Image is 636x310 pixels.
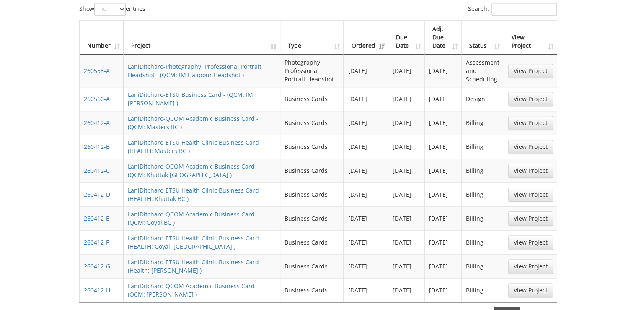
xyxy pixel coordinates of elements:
td: [DATE] [388,182,425,206]
td: Billing [462,111,504,135]
td: [DATE] [425,206,462,230]
td: [DATE] [425,135,462,159]
th: Ordered: activate to sort column ascending [344,21,388,55]
a: View Project [508,211,553,226]
a: View Project [508,259,553,274]
a: LaniDitcharo-Photography: Professional Portrait Headshot - (QCM: IM Hajipour Headshot ) [128,63,261,79]
td: [DATE] [388,254,425,278]
td: Business Cards [280,87,344,111]
td: Business Cards [280,111,344,135]
a: View Project [508,116,553,130]
td: [DATE] [388,230,425,254]
a: View Project [508,188,553,202]
td: Business Cards [280,206,344,230]
td: [DATE] [344,254,388,278]
a: 260412-H [84,286,110,294]
a: View Project [508,235,553,250]
th: View Project: activate to sort column ascending [504,21,557,55]
td: [DATE] [344,182,388,206]
a: 260412-D [84,190,110,198]
td: Photography: Professional Portrait Headshot [280,55,344,87]
td: [DATE] [344,111,388,135]
td: [DATE] [425,230,462,254]
td: [DATE] [425,182,462,206]
td: Business Cards [280,230,344,254]
td: [DATE] [388,206,425,230]
th: Number: activate to sort column ascending [80,21,124,55]
a: LaniDitcharo-QCOM Academic Business Card - (QCM: Khattak [GEOGRAPHIC_DATA] ) [128,162,259,179]
td: [DATE] [388,135,425,159]
td: [DATE] [344,230,388,254]
a: View Project [508,64,553,78]
th: Due Date: activate to sort column ascending [388,21,425,55]
a: 260412-F [84,238,109,246]
a: LaniDitcharo-QCOM Academic Business Card - (QCM: [PERSON_NAME] ) [128,282,259,298]
a: 260412-A [84,119,110,127]
th: Type: activate to sort column ascending [280,21,344,55]
a: 260412-B [84,143,110,151]
a: View Project [508,164,553,178]
td: [DATE] [388,111,425,135]
td: Billing [462,182,504,206]
td: Business Cards [280,182,344,206]
td: Billing [462,278,504,302]
td: [DATE] [344,135,388,159]
td: Design [462,87,504,111]
td: Business Cards [280,135,344,159]
td: [DATE] [344,159,388,182]
select: Showentries [94,3,126,16]
td: [DATE] [425,278,462,302]
a: LaniDitcharo-ETSU Health Clinic Business Card - (HEALTH: Goyal, [GEOGRAPHIC_DATA] ) [128,234,263,250]
td: Billing [462,254,504,278]
td: [DATE] [425,254,462,278]
th: Adj. Due Date: activate to sort column ascending [425,21,462,55]
td: Business Cards [280,254,344,278]
label: Show entries [79,3,145,16]
td: [DATE] [388,87,425,111]
a: LaniDitcharo-ETSU Health Clinic Business Card - (Health: [PERSON_NAME] ) [128,258,263,274]
th: Project: activate to sort column ascending [124,21,280,55]
a: LaniDitcharo-QCOM Academic Business Card - (QCM: Goyal BC ) [128,210,259,227]
a: 260553-A [84,67,110,75]
td: [DATE] [388,278,425,302]
td: Business Cards [280,278,344,302]
a: LaniDitcharo-ETSU Health Clinic Business Card - (HEALTH: Khattak BC ) [128,186,263,203]
td: [DATE] [425,55,462,87]
a: LaniDitcharo-ETSU Business Card - (QCM: IM [PERSON_NAME] ) [128,91,253,107]
td: Billing [462,135,504,159]
td: [DATE] [344,278,388,302]
td: Billing [462,159,504,182]
a: 260412-C [84,167,110,175]
td: Business Cards [280,159,344,182]
a: View Project [508,140,553,154]
a: View Project [508,92,553,106]
a: LaniDitcharo-ETSU Health Clinic Business Card - (HEALTH: Masters BC ) [128,138,263,155]
td: [DATE] [388,159,425,182]
a: 260412-E [84,214,109,222]
td: [DATE] [388,55,425,87]
td: Billing [462,230,504,254]
td: [DATE] [425,111,462,135]
td: Billing [462,206,504,230]
td: Assessment and Scheduling [462,55,504,87]
input: Search: [491,3,557,16]
td: [DATE] [344,55,388,87]
td: [DATE] [425,159,462,182]
a: LaniDitcharo-QCOM Academic Business Card - (QCM: Masters BC ) [128,115,259,131]
th: Status: activate to sort column ascending [462,21,504,55]
a: View Project [508,283,553,297]
a: 260560-A [84,95,110,103]
td: [DATE] [425,87,462,111]
label: Search: [468,3,557,16]
td: [DATE] [344,87,388,111]
a: 260412-G [84,262,110,270]
td: [DATE] [344,206,388,230]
